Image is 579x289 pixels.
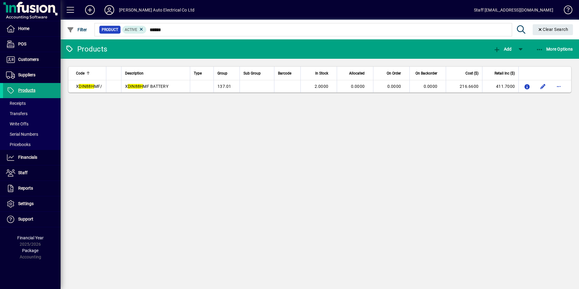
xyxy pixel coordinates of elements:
[538,27,568,32] span: Clear Search
[538,81,548,91] button: Edit
[493,47,511,51] span: Add
[17,235,44,240] span: Financial Year
[559,1,571,21] a: Knowledge Base
[100,5,119,15] button: Profile
[6,132,38,137] span: Serial Numbers
[128,84,143,89] em: DIN88H
[351,84,365,89] span: 0.0000
[18,217,33,221] span: Support
[482,80,518,92] td: 411.7000
[76,70,102,77] div: Code
[194,70,210,77] div: Type
[474,5,553,15] div: Staff [EMAIL_ADDRESS][DOMAIN_NAME]
[536,47,573,51] span: More Options
[18,201,34,206] span: Settings
[125,70,186,77] div: Description
[533,24,573,35] button: Clear
[194,70,202,77] span: Type
[495,70,515,77] span: Retail Inc ($)
[217,84,231,89] span: 137.01
[125,70,144,77] span: Description
[243,70,261,77] span: Sub Group
[18,186,33,191] span: Reports
[554,81,564,91] button: More options
[217,70,236,77] div: Group
[102,27,118,33] span: Product
[22,248,38,253] span: Package
[377,70,406,77] div: On Order
[424,84,438,89] span: 0.0000
[217,70,227,77] span: Group
[349,70,365,77] span: Allocated
[18,26,29,31] span: Home
[6,121,28,126] span: Write Offs
[3,181,61,196] a: Reports
[446,80,482,92] td: 216.6600
[243,70,270,77] div: Sub Group
[465,70,478,77] span: Cost ($)
[304,70,334,77] div: In Stock
[3,108,61,119] a: Transfers
[387,84,401,89] span: 0.0000
[76,84,102,89] span: X MF/
[341,70,370,77] div: Allocated
[3,21,61,36] a: Home
[122,26,147,34] mat-chip: Activation Status: Active
[67,27,87,32] span: Filter
[534,44,574,55] button: More Options
[65,24,89,35] button: Filter
[415,70,437,77] span: On Backorder
[76,70,84,77] span: Code
[18,170,28,175] span: Staff
[315,84,329,89] span: 2.0000
[3,165,61,181] a: Staff
[278,70,297,77] div: Barcode
[18,42,26,46] span: POS
[3,129,61,139] a: Serial Numbers
[278,70,291,77] span: Barcode
[65,44,107,54] div: Products
[3,37,61,52] a: POS
[3,212,61,227] a: Support
[3,139,61,150] a: Pricebooks
[413,70,443,77] div: On Backorder
[18,155,37,160] span: Financials
[387,70,401,77] span: On Order
[79,84,94,89] em: DIN88H
[3,68,61,83] a: Suppliers
[3,52,61,67] a: Customers
[6,101,26,106] span: Receipts
[492,44,513,55] button: Add
[125,28,137,32] span: Active
[3,98,61,108] a: Receipts
[3,119,61,129] a: Write Offs
[3,196,61,211] a: Settings
[18,72,35,77] span: Suppliers
[119,5,194,15] div: [PERSON_NAME] Auto Electrical Co Ltd
[6,111,28,116] span: Transfers
[18,88,35,93] span: Products
[80,5,100,15] button: Add
[3,150,61,165] a: Financials
[125,84,168,89] span: X MF BATTERY
[18,57,39,62] span: Customers
[6,142,31,147] span: Pricebooks
[315,70,328,77] span: In Stock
